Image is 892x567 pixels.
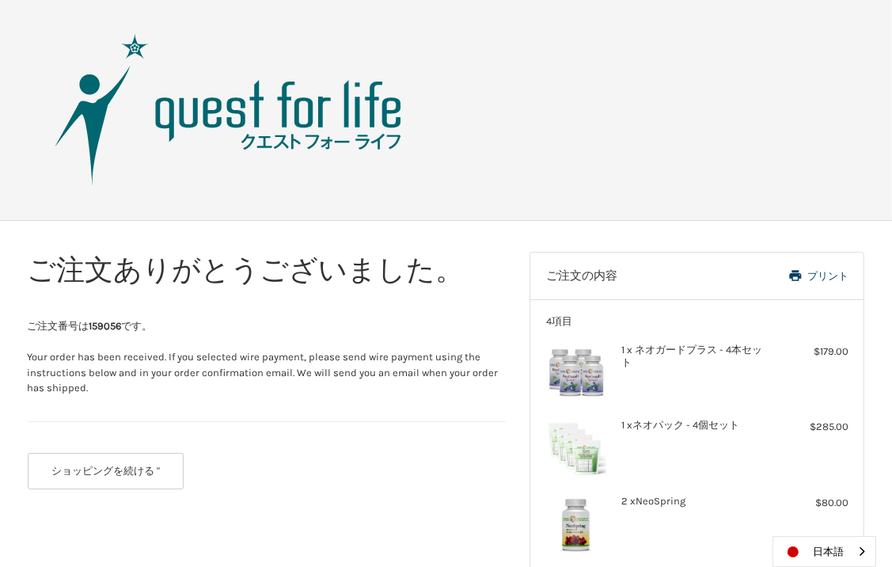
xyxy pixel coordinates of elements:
h3: ご注文の内容 [546,268,710,284]
img: クエスト・グループ [31,31,427,189]
button: ショッピングを続ける " [28,453,184,489]
div: $80.00 [772,495,848,511]
div: Language [772,536,876,567]
div: $179.00 [772,344,848,360]
span: ご注文番号は です。 [28,320,153,332]
h4: 1 x ネオガードプラス - 4本セット [621,344,769,370]
h4: 2 x NeoSpring [621,495,769,508]
h1: ご注文ありがとうございました。 [28,252,507,287]
a: プリント [710,268,848,284]
h3: 4項目 [546,315,848,328]
aside: Language selected: 日本語 [772,536,876,567]
div: $285.00 [772,419,848,435]
h4: 1 xネオパック - 4個セット [621,419,769,432]
strong: 159056 [89,320,122,332]
span: Your order has been received. If you selected wire payment, please send wire payment using the in... [28,351,499,394]
a: 日本語 [773,537,875,566]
